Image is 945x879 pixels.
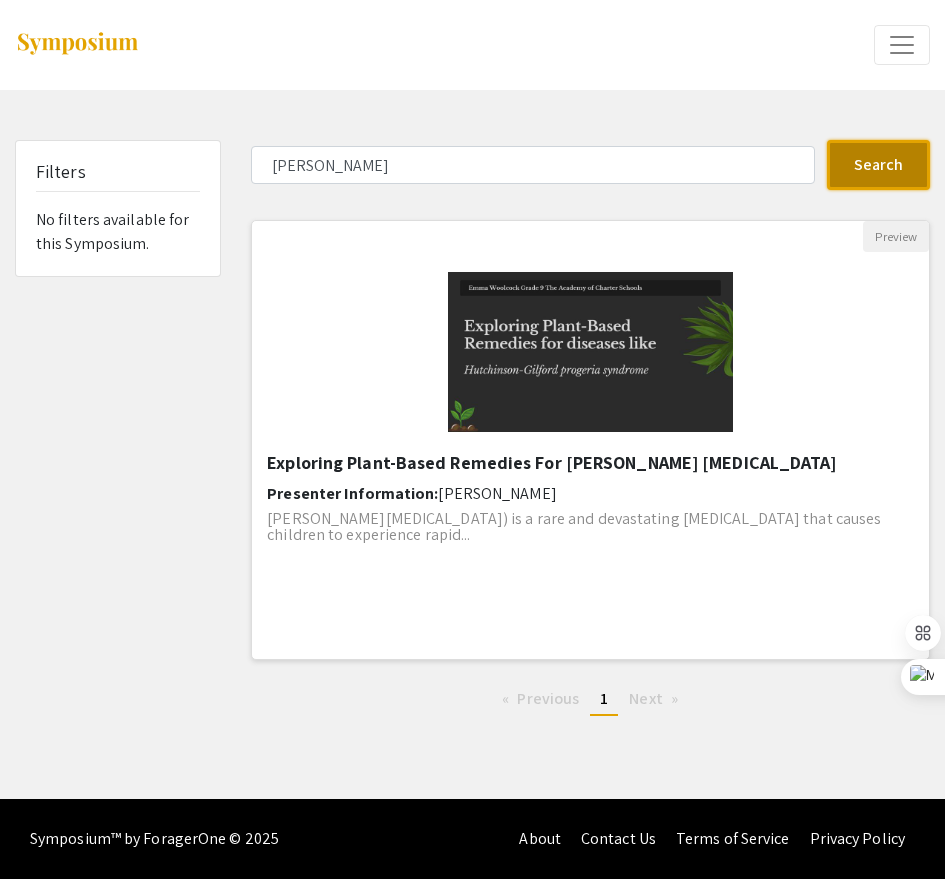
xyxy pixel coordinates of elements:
[16,141,220,276] div: No filters available for this Symposium.
[629,688,662,709] span: Next
[267,452,914,474] h5: Exploring Plant-Based Remedies For [PERSON_NAME] [MEDICAL_DATA]
[676,828,790,849] a: Terms of Service
[251,684,930,716] ul: Pagination
[15,31,140,58] img: Symposium by ForagerOne
[519,828,561,849] a: About
[36,161,86,183] h5: Filters
[267,511,914,543] p: [PERSON_NAME][MEDICAL_DATA]) is a rare and devastating [MEDICAL_DATA] that causes children to exp...
[581,828,656,849] a: Contact Us
[428,252,752,452] img: <p>Exploring Plant-Based Remedies For Hutchinson Gilford Progeria Syndrome</p><p><br></p><p><br></p>
[30,799,279,879] div: Symposium™ by ForagerOne © 2025
[251,146,815,184] input: Search Keyword(s) Or Author(s)
[438,483,556,504] span: [PERSON_NAME]
[600,688,608,709] span: 1
[827,140,930,190] button: Search
[810,828,905,849] a: Privacy Policy
[874,25,930,65] button: Expand or Collapse Menu
[15,789,85,864] iframe: Chat
[251,220,930,660] div: Open Presentation <p>Exploring Plant-Based Remedies For Hutchinson Gilford Progeria Syndrome</p><...
[863,221,929,252] button: Preview
[517,688,579,709] span: Previous
[267,484,914,503] h6: Presenter Information:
